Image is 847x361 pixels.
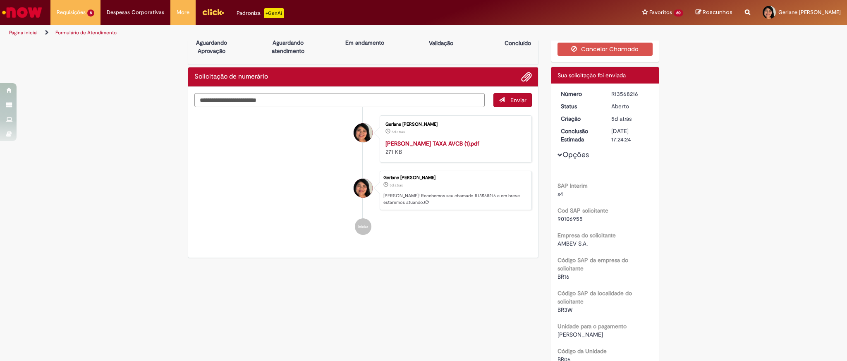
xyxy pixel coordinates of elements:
[611,115,650,123] div: 25/09/2025 17:24:19
[557,323,627,330] b: Unidade para o pagamento
[505,39,531,47] p: Concluído
[557,331,603,338] span: [PERSON_NAME]
[385,122,523,127] div: Gerlane [PERSON_NAME]
[649,8,672,17] span: Favoritos
[555,90,605,98] dt: Número
[611,127,650,143] div: [DATE] 17:24:24
[9,29,38,36] a: Página inicial
[557,289,632,305] b: Código SAP da localidade do solicitante
[557,215,583,222] span: 90106955
[385,140,479,147] a: [PERSON_NAME] TAXA AVCB (1).pdf
[268,38,308,55] p: Aguardando atendimento
[87,10,94,17] span: 8
[555,102,605,110] dt: Status
[557,240,588,247] span: AMBEV S.A.
[354,123,373,142] div: Gerlane Raimundo Da Silva
[557,182,588,189] b: SAP Interim
[392,129,405,134] time: 25/09/2025 17:24:17
[557,190,563,198] span: s4
[392,129,405,134] span: 5d atrás
[611,115,632,122] span: 5d atrás
[345,38,384,47] p: Em andamento
[354,179,373,198] div: Gerlane Raimundo Da Silva
[557,306,572,313] span: BR3W
[194,73,268,81] h2: Solicitação de numerário Histórico de tíquete
[383,175,527,180] div: Gerlane [PERSON_NAME]
[493,93,532,107] button: Enviar
[390,183,403,188] time: 25/09/2025 17:24:19
[383,193,527,206] p: [PERSON_NAME]! Recebemos seu chamado R13568216 e em breve estaremos atuando.
[57,8,86,17] span: Requisições
[557,43,653,56] button: Cancelar Chamado
[202,6,224,18] img: click_logo_yellow_360x200.png
[194,93,485,107] textarea: Digite sua mensagem aqui...
[611,102,650,110] div: Aberto
[429,39,453,47] p: Validação
[557,347,607,355] b: Código da Unidade
[557,256,628,272] b: Código SAP da empresa do solicitante
[611,90,650,98] div: R13568216
[6,25,558,41] ul: Trilhas de página
[237,8,284,18] div: Padroniza
[385,139,523,156] div: 271 KB
[555,127,605,143] dt: Conclusão Estimada
[194,171,532,210] li: Gerlane Raimundo Da Silva
[55,29,117,36] a: Formulário de Atendimento
[510,96,526,104] span: Enviar
[557,273,569,280] span: BR16
[611,115,632,122] time: 25/09/2025 17:24:19
[107,8,164,17] span: Despesas Corporativas
[194,107,532,244] ul: Histórico de tíquete
[674,10,683,17] span: 60
[390,183,403,188] span: 5d atrás
[521,72,532,82] button: Adicionar anexos
[696,9,732,17] a: Rascunhos
[264,8,284,18] p: +GenAi
[177,8,189,17] span: More
[557,207,608,214] b: Cod SAP solicitante
[778,9,841,16] span: Gerlane [PERSON_NAME]
[1,4,43,21] img: ServiceNow
[557,232,616,239] b: Empresa do solicitante
[703,8,732,16] span: Rascunhos
[191,38,232,55] p: Aguardando Aprovação
[555,115,605,123] dt: Criação
[557,72,626,79] span: Sua solicitação foi enviada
